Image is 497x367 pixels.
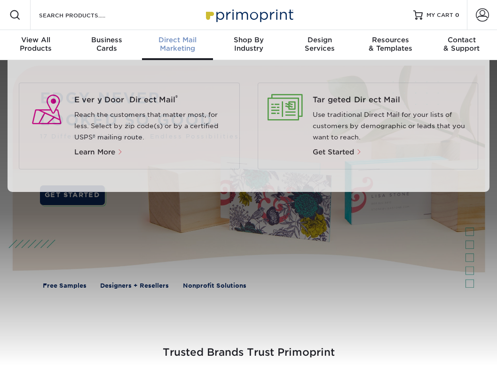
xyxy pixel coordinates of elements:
[213,36,284,44] span: Shop By
[426,36,497,44] span: Contact
[455,12,459,18] span: 0
[213,30,284,60] a: Shop ByIndustry
[355,30,426,60] a: Resources& Templates
[355,36,426,44] span: Resources
[38,9,130,21] input: SEARCH PRODUCTS.....
[175,94,178,101] sup: ®
[313,149,362,156] a: Get Started
[313,109,471,143] p: Use traditional Direct Mail for your lists of customers by demographic or leads that you want to ...
[426,30,497,60] a: Contact& Support
[142,36,213,53] div: Marketing
[426,11,453,19] span: MY CART
[71,36,142,53] div: Cards
[74,148,115,156] span: Learn More
[71,30,142,60] a: BusinessCards
[142,36,213,44] span: Direct Mail
[74,94,232,106] a: Every Door Direct Mail®
[284,36,355,44] span: Design
[284,30,355,60] a: DesignServices
[426,36,497,53] div: & Support
[355,36,426,53] div: & Templates
[142,30,213,60] a: Direct MailMarketing
[202,5,296,25] img: Primoprint
[74,149,127,156] a: Learn More
[313,148,354,156] span: Get Started
[74,94,232,106] span: Every Door Direct Mail
[74,109,232,143] p: Reach the customers that matter most, for less. Select by zip code(s) or by a certified USPS® mai...
[213,36,284,53] div: Industry
[71,36,142,44] span: Business
[284,36,355,53] div: Services
[313,94,471,106] a: Targeted Direct Mail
